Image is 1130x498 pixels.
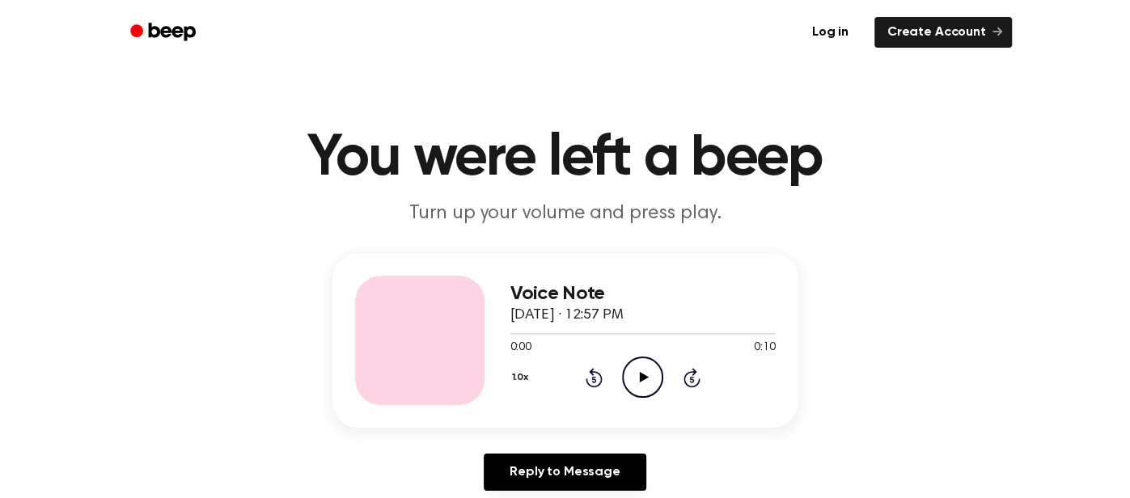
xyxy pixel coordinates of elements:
[510,340,531,357] span: 0:00
[510,364,535,391] button: 1.0x
[484,454,645,491] a: Reply to Message
[754,340,775,357] span: 0:10
[255,200,876,227] p: Turn up your volume and press play.
[119,17,210,49] a: Beep
[510,283,776,305] h3: Voice Note
[796,14,865,51] a: Log in
[510,308,624,323] span: [DATE] · 12:57 PM
[874,17,1012,48] a: Create Account
[151,129,980,188] h1: You were left a beep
